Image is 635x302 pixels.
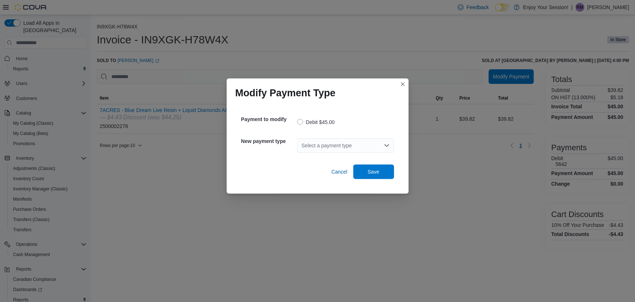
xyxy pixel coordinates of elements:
span: Cancel [332,168,348,175]
button: Save [353,164,394,179]
h5: New payment type [241,134,296,148]
label: Debit $45.00 [297,118,335,127]
button: Closes this modal window [398,80,407,89]
span: Save [368,168,380,175]
h5: Payment to modify [241,112,296,127]
h1: Modify Payment Type [235,87,336,99]
input: Accessible screen reader label [302,141,302,150]
button: Cancel [329,164,350,179]
button: Open list of options [384,143,390,148]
